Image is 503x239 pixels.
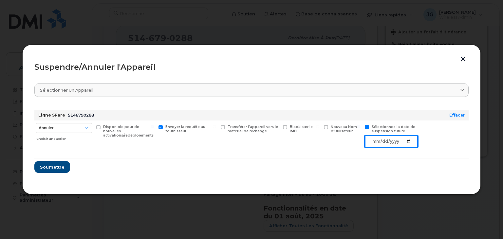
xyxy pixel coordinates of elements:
[40,87,93,93] span: Sélectionner un appareil
[449,113,465,118] a: Effacer
[34,63,469,71] div: Suspendre/Annuler l'Appareil
[103,125,154,138] span: Disponible pour de nouvelles activations/redéploiements
[228,125,278,133] span: Transférer l'appareil vers le matériel de rechange
[357,125,360,128] input: Sélectionnez la date de suspension future
[316,125,319,128] input: Nouveau Nom d'Utilisateur
[372,125,415,133] span: Sélectionnez la date de suspension future
[151,125,154,128] input: Envoyer la requête au fournisseur
[290,125,313,133] span: Blacklister le IMEI
[34,83,469,97] a: Sélectionner un appareil
[165,125,205,133] span: Envoyer la requête au fournisseur
[275,125,278,128] input: Blacklister le IMEI
[213,125,216,128] input: Transférer l'appareil vers le matériel de rechange
[36,134,92,141] div: Choisir une action
[68,113,94,118] span: 5146790288
[331,125,357,133] span: Nouveau Nom d'Utilisateur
